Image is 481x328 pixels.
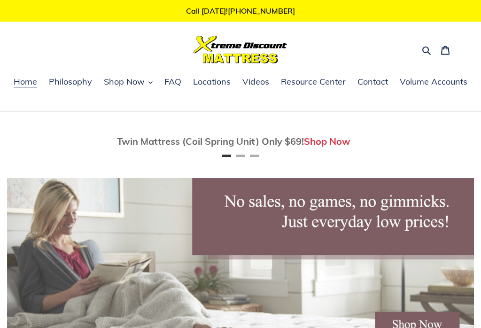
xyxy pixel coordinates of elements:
[188,75,235,89] a: Locations
[194,36,287,63] img: Xtreme Discount Mattress
[99,75,157,89] button: Shop Now
[228,6,295,16] a: [PHONE_NUMBER]
[164,76,181,87] span: FAQ
[14,76,37,87] span: Home
[49,76,92,87] span: Philosophy
[238,75,274,89] a: Videos
[357,76,388,87] span: Contact
[44,75,97,89] a: Philosophy
[400,76,467,87] span: Volume Accounts
[276,75,350,89] a: Resource Center
[353,75,393,89] a: Contact
[395,75,472,89] a: Volume Accounts
[160,75,186,89] a: FAQ
[250,155,259,157] button: Page 3
[193,76,231,87] span: Locations
[236,155,245,157] button: Page 2
[117,135,304,147] span: Twin Mattress (Coil Spring Unit) Only $69!
[281,76,346,87] span: Resource Center
[9,75,42,89] a: Home
[304,135,350,147] a: Shop Now
[104,76,145,87] span: Shop Now
[222,155,231,157] button: Page 1
[242,76,269,87] span: Videos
